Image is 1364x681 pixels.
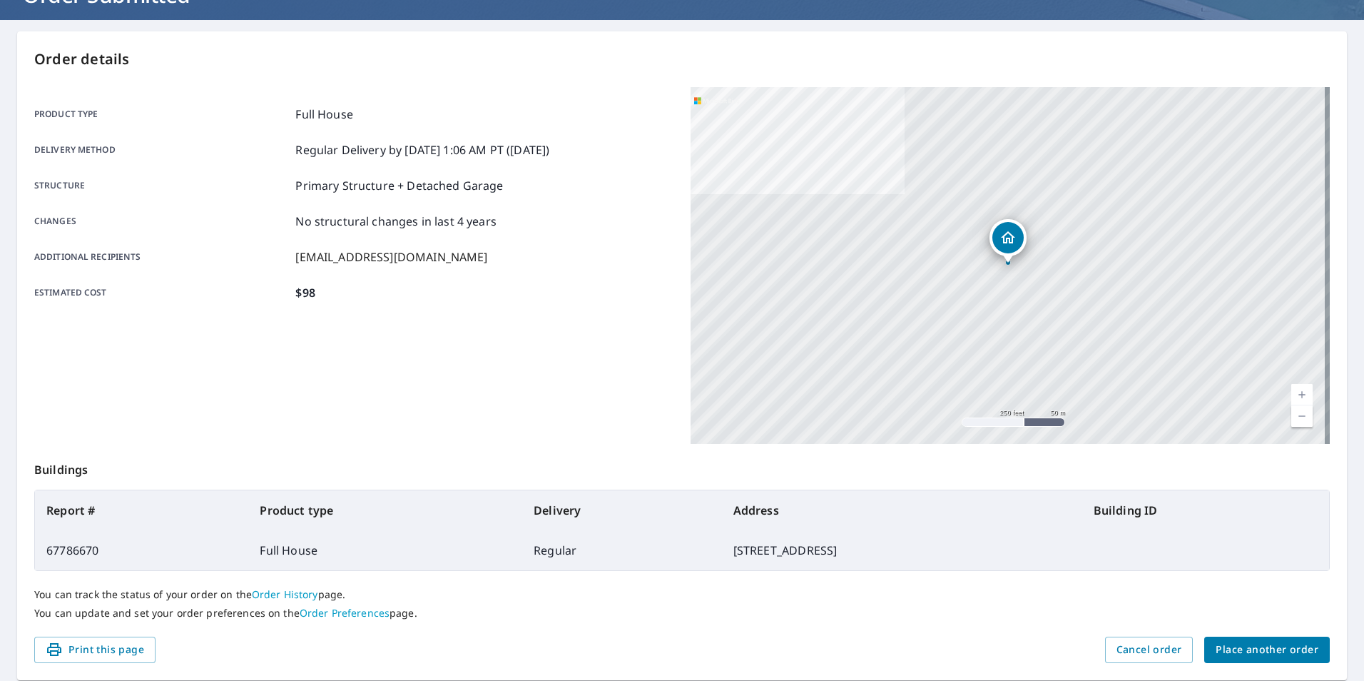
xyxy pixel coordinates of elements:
p: Additional recipients [34,248,290,266]
th: Report # [35,490,248,530]
th: Address [722,490,1082,530]
p: Estimated cost [34,284,290,301]
p: Structure [34,177,290,194]
a: Current Level 17, Zoom Out [1291,405,1313,427]
th: Product type [248,490,522,530]
p: Primary Structure + Detached Garage [295,177,503,194]
p: No structural changes in last 4 years [295,213,497,230]
span: Print this page [46,641,144,659]
p: Order details [34,49,1330,70]
p: Product type [34,106,290,123]
td: [STREET_ADDRESS] [722,530,1082,570]
a: Order Preferences [300,606,390,620]
p: Delivery method [34,141,290,158]
p: Regular Delivery by [DATE] 1:06 AM PT ([DATE]) [295,141,549,158]
button: Print this page [34,637,156,663]
td: 67786670 [35,530,248,570]
td: Regular [522,530,722,570]
a: Current Level 17, Zoom In [1291,384,1313,405]
th: Delivery [522,490,722,530]
button: Place another order [1204,637,1330,663]
p: Buildings [34,444,1330,490]
p: You can update and set your order preferences on the page. [34,607,1330,620]
p: $98 [295,284,315,301]
span: Cancel order [1116,641,1182,659]
td: Full House [248,530,522,570]
p: Changes [34,213,290,230]
p: [EMAIL_ADDRESS][DOMAIN_NAME] [295,248,487,266]
span: Place another order [1216,641,1318,659]
p: Full House [295,106,353,123]
a: Order History [252,587,318,601]
th: Building ID [1082,490,1329,530]
div: Dropped pin, building 1, Residential property, 139 W 111th Pl Chicago, IL 60628 [989,219,1027,263]
button: Cancel order [1105,637,1193,663]
p: You can track the status of your order on the page. [34,588,1330,601]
